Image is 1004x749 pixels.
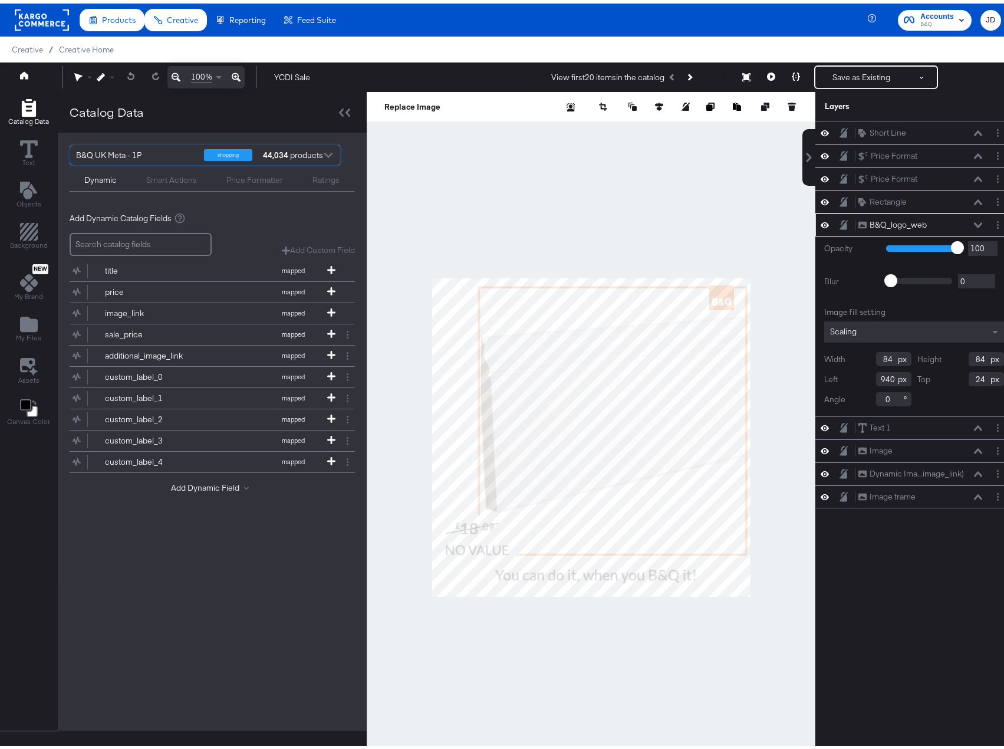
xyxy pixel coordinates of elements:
[3,217,55,251] button: Add Rectangle
[102,12,136,21] span: Products
[980,6,1001,27] button: JD
[917,370,930,382] label: Top
[105,410,190,422] div: custom_label_2
[8,113,49,123] span: Catalog Data
[858,418,891,431] button: Text 1
[261,284,325,293] span: mapped
[858,441,893,454] button: Image
[191,68,212,79] span: 100%
[870,465,964,476] div: Dynamic Ima...image_link)
[229,12,266,21] span: Reporting
[70,257,340,278] button: titlemapped
[920,17,954,26] span: B&Q
[824,303,1004,314] div: Image fill setting
[681,63,697,84] button: Next Product
[1,93,56,126] button: Add Rectangle
[70,427,355,448] div: custom_label_3mapped
[7,258,50,302] button: NewMy Brand
[871,147,917,158] div: Price Format
[226,171,283,182] div: Price Formatter
[858,487,916,500] button: Image frame
[105,304,190,316] div: image_link
[261,433,325,441] span: mapped
[870,216,927,227] div: B&Q_logo_web
[920,7,954,19] span: Accounts
[825,97,945,109] div: Layers
[70,427,340,448] button: custom_label_3mapped
[70,363,340,384] button: custom_label_0mapped
[870,124,906,135] div: Short Line
[70,300,340,320] button: image_linkmapped
[992,215,1004,228] button: Layer Options
[105,368,190,379] div: custom_label_0
[733,99,741,107] svg: Paste image
[261,390,325,399] span: mapped
[105,389,190,400] div: custom_label_1
[261,369,325,377] span: mapped
[146,171,197,182] div: Smart Actions
[9,310,48,343] button: Add Files
[70,321,340,341] button: sale_pricemapped
[870,442,893,453] div: Image
[12,41,43,51] span: Creative
[312,171,340,182] div: Ratings
[70,406,355,426] div: custom_label_2mapped
[567,100,575,108] svg: Remove background
[282,241,355,252] button: Add Custom Field
[917,350,942,362] label: Height
[105,262,190,273] div: title
[7,413,50,423] span: Canvas Color
[858,123,907,136] button: Short Line
[70,406,340,426] button: custom_label_2mapped
[70,229,212,252] input: Search catalog fields
[297,12,336,21] span: Feed Suite
[32,262,48,270] span: New
[992,169,1004,182] button: Layer Options
[992,487,1004,500] button: Layer Options
[858,464,965,477] button: Dynamic Ima...image_link)
[17,196,41,205] span: Objects
[167,12,198,21] span: Creative
[858,192,907,205] button: Rectangle
[992,123,1004,136] button: Layer Options
[70,321,355,341] div: sale_pricemapped
[551,68,664,80] div: View first 20 items in the catalog
[22,155,35,164] span: Text
[70,257,355,278] div: titlemapped
[105,453,190,464] div: custom_label_4
[384,97,440,109] button: Replace Image
[870,193,907,204] div: Rectangle
[43,41,59,51] span: /
[830,323,857,333] span: Scaling
[992,192,1004,205] button: Layer Options
[992,418,1004,431] button: Layer Options
[171,479,254,490] button: Add Dynamic Field
[59,41,114,51] a: Creative Home
[16,330,41,339] span: My Files
[992,146,1004,159] button: Layer Options
[261,263,325,271] span: mapped
[898,6,972,27] button: AccountsB&Q
[70,385,355,405] div: custom_label_1mapped
[824,350,845,362] label: Width
[815,63,907,84] button: Save as Existing
[84,171,117,182] div: Dynamic
[261,142,297,162] div: products
[70,300,355,320] div: image_linkmapped
[105,347,190,358] div: additional_image_link
[261,348,325,356] span: mapped
[261,305,325,314] span: mapped
[11,351,47,385] button: Assets
[70,100,144,117] div: Catalog Data
[105,326,190,337] div: sale_price
[706,99,715,107] svg: Copy image
[10,237,48,247] span: Background
[70,448,340,469] button: custom_label_4mapped
[18,372,39,382] span: Assets
[992,441,1004,454] button: Layer Options
[871,170,917,181] div: Price Format
[824,370,838,382] label: Left
[105,283,190,294] div: price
